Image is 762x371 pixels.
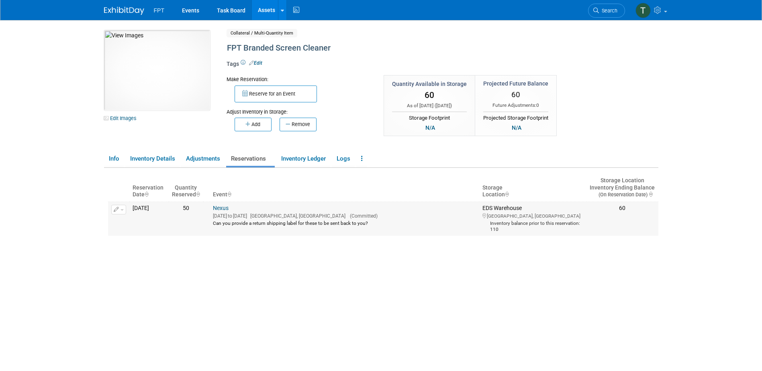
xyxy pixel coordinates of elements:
[392,80,467,88] div: Quantity Available in Storage
[154,7,164,14] span: FPT
[482,205,584,232] div: EDS Warehouse
[227,75,372,83] div: Make Reservation:
[129,202,169,236] td: [DATE]
[181,152,225,166] a: Adjustments
[586,174,658,202] th: Storage LocationInventory Ending Balance (On Reservation Date) : activate to sort column ascending
[590,205,655,212] div: 60
[392,102,467,109] div: As of [DATE] ( )
[482,212,584,219] div: [GEOGRAPHIC_DATA], [GEOGRAPHIC_DATA]
[588,4,625,18] a: Search
[536,102,539,108] span: 0
[483,79,548,88] div: Projected Future Balance
[125,152,180,166] a: Inventory Details
[227,213,233,219] span: to
[227,29,297,37] span: Collateral / Multi-Quantity Item
[599,8,617,14] span: Search
[511,90,520,99] span: 60
[482,219,584,232] div: Inventory balance prior to this reservation: 110
[104,30,210,110] img: View Images
[227,102,372,116] div: Adjust Inventory in Storage:
[235,86,317,102] button: Reserve for an Event
[235,118,272,131] button: Add
[392,112,467,122] div: Storage Footprint
[104,152,124,166] a: Info
[247,213,345,219] span: [GEOGRAPHIC_DATA], [GEOGRAPHIC_DATA]
[226,152,275,166] a: Reservations
[169,174,203,202] th: Quantity&nbsp;&nbsp;&nbsp;Reserved : activate to sort column ascending
[213,219,476,226] div: Can you provide a return shipping label for these to be sent back to you?
[129,174,169,202] th: ReservationDate : activate to sort column ascending
[423,123,437,132] div: N/A
[210,174,479,202] th: Event : activate to sort column ascending
[276,152,330,166] a: Inventory Ledger
[635,3,651,18] img: Tiffany Stewart
[592,192,648,198] span: (On Reservation Date)
[249,60,262,66] a: Edit
[104,7,144,15] img: ExhibitDay
[425,90,434,100] span: 60
[483,102,548,109] div: Future Adjustments:
[332,152,355,166] a: Logs
[224,41,592,55] div: FPT Branded Screen Cleaner
[213,205,229,211] a: Nexus
[104,113,140,123] a: Edit Images
[280,118,317,131] button: Remove
[436,103,450,108] span: [DATE]
[213,212,476,219] div: [DATE] [DATE]
[169,202,203,236] td: 50
[483,112,548,122] div: Projected Storage Footprint
[347,213,378,219] span: (Committed)
[509,123,524,132] div: N/A
[479,174,587,202] th: Storage Location : activate to sort column ascending
[227,60,592,73] div: Tags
